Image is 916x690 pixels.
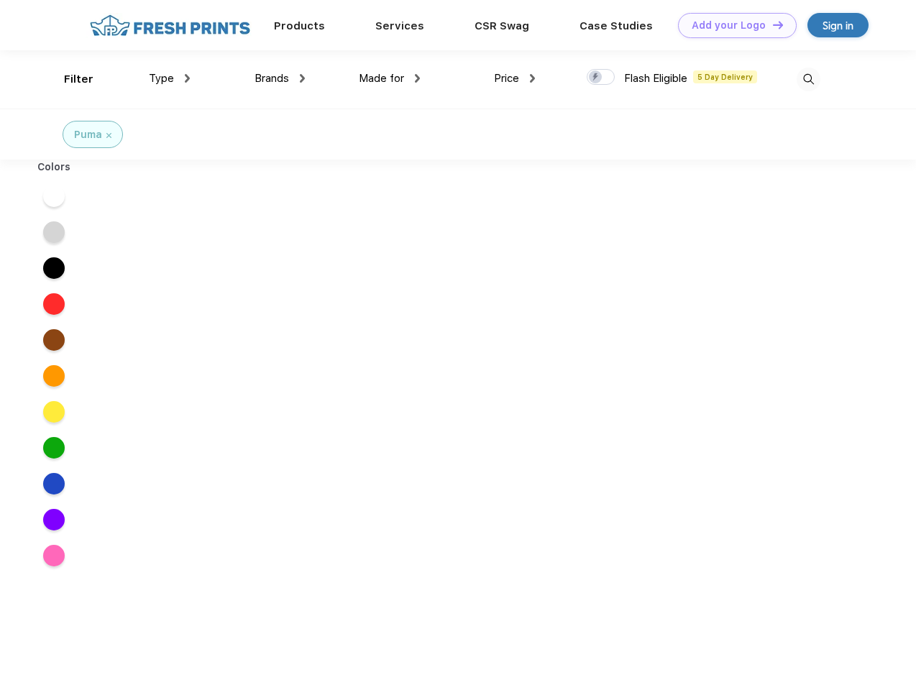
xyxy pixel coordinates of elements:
[375,19,424,32] a: Services
[494,72,519,85] span: Price
[300,74,305,83] img: dropdown.png
[27,160,82,175] div: Colors
[74,127,102,142] div: Puma
[274,19,325,32] a: Products
[823,17,853,34] div: Sign in
[415,74,420,83] img: dropdown.png
[359,72,404,85] span: Made for
[185,74,190,83] img: dropdown.png
[797,68,820,91] img: desktop_search.svg
[149,72,174,85] span: Type
[530,74,535,83] img: dropdown.png
[692,19,766,32] div: Add your Logo
[693,70,757,83] span: 5 Day Delivery
[106,133,111,138] img: filter_cancel.svg
[807,13,869,37] a: Sign in
[624,72,687,85] span: Flash Eligible
[475,19,529,32] a: CSR Swag
[86,13,255,38] img: fo%20logo%202.webp
[773,21,783,29] img: DT
[64,71,93,88] div: Filter
[255,72,289,85] span: Brands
